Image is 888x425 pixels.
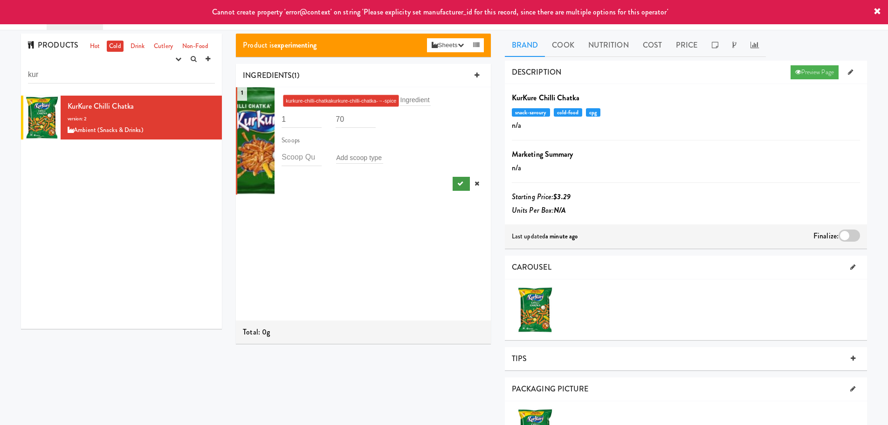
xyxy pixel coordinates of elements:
li: kurkure-chilli-chatkakurkure-chilli-chatka-→-spice [283,95,399,107]
input: Qty (g) [336,111,376,128]
b: Marketing Summary [512,149,573,160]
a: Hot [88,41,102,52]
input: Search dishes [28,66,215,84]
b: experimenting [274,40,317,50]
a: Preview Page [791,65,839,79]
span: DESCRIPTION [512,67,561,77]
span: Finalize: [813,230,839,241]
span: PACKAGING PICTURE [512,383,589,394]
span: Cannot create property 'error@context' on string 'Please explicity set manufacturer_id for this r... [212,7,668,17]
input: Scoop Quantity [282,149,322,166]
a: Cold [107,41,123,52]
a: Nutrition [581,34,636,57]
div: kurkure-chilli-chatkakurkure-chilli-chatka-→-spice [282,93,484,108]
span: KurKure Chilli Chatka [68,101,134,111]
i: Units Per Box: [512,205,566,216]
p: n/a [512,161,860,175]
a: Drink [128,41,147,52]
a: Cook [545,34,581,57]
span: version: 2 [68,115,87,122]
span: Total: 0g [243,327,270,337]
span: cold-food [554,108,582,117]
span: PRODUCTS [28,40,78,50]
li: 1 kurkure-chilli-chatkakurkure-chilli-chatka-→-spiceScoops [236,87,491,195]
button: Sheets [427,38,468,52]
span: Last updated [512,232,578,241]
span: kurkure-chilli-chatkakurkure-chilli-chatka-→-spice [286,98,396,104]
div: Ambient (Snacks & Drinks) [68,125,215,136]
b: KurKure Chilli Chatka [512,92,579,103]
a: Non-Food [180,41,211,52]
a: Cost [636,34,669,57]
b: a minute ago [545,232,578,241]
span: snack-savoury [512,108,550,117]
span: cpg [586,108,601,117]
a: Cutlery [151,41,175,52]
i: Starting Price: [512,191,571,202]
input: Ingredient [400,94,431,106]
span: INGREDIENTS [243,70,292,81]
label: Scoops [282,135,300,146]
span: TIPS [512,353,527,364]
b: N/A [554,205,566,216]
a: Price [669,34,705,57]
span: Product is [243,40,317,50]
span: 1 [237,84,247,101]
span: CAROUSEL [512,262,551,272]
p: n/a [512,118,860,132]
b: $3.29 [553,191,571,202]
a: Brand [505,34,545,57]
input: Seq [282,111,322,128]
li: KurKure Chilli Chatkaversion: 2Ambient (Snacks & Drinks) [21,96,222,140]
input: Add scoop type [336,152,383,164]
span: (1) [292,70,299,81]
